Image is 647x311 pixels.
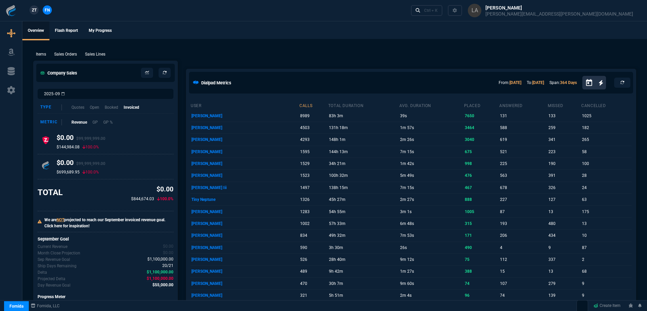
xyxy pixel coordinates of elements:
[582,279,630,288] p: 9
[76,161,105,166] span: $99,999,999.00
[300,231,327,240] p: 834
[38,250,80,256] p: Uses current month's data to project the month's close.
[329,219,398,228] p: 57h 33m
[582,231,630,240] p: 10
[400,183,462,192] p: 7m 15s
[76,136,105,141] span: $99,999,999.00
[29,303,62,309] a: msbcCompanyName
[582,267,630,276] p: 68
[191,231,298,240] p: [PERSON_NAME]
[582,291,630,300] p: 9
[329,195,398,204] p: 45h 27m
[57,133,105,144] h4: $0.00
[548,123,580,132] p: 259
[329,135,398,144] p: 148h 1m
[300,171,327,180] p: 1523
[400,207,462,216] p: 3m 1s
[191,123,298,132] p: [PERSON_NAME]
[582,135,630,144] p: 265
[329,267,398,276] p: 9h 42m
[191,195,298,204] p: Tiny Neptune
[329,171,398,180] p: 100h 32m
[581,100,632,110] th: cancelled
[548,291,580,300] p: 139
[465,243,498,252] p: 490
[22,21,49,40] a: Overview
[582,219,630,228] p: 13
[300,147,327,157] p: 1595
[57,159,105,169] h4: $0.00
[400,195,462,204] p: 2m 27s
[329,111,398,121] p: 83h 3m
[400,267,462,276] p: 1m 27s
[500,267,546,276] p: 15
[424,8,438,13] div: Ctrl + K
[300,123,327,132] p: 4503
[300,159,327,168] p: 1529
[582,159,630,168] p: 100
[105,104,118,110] p: Booked
[400,147,462,157] p: 7m 15s
[85,51,105,57] p: Sales Lines
[465,195,498,204] p: 888
[44,217,173,229] p: We are projected to reach our September invoiced revenue goal. Click here for inspiration!
[191,279,298,288] p: [PERSON_NAME]
[329,123,398,132] p: 131h 18m
[300,195,327,204] p: 1326
[191,111,298,121] p: [PERSON_NAME]
[191,255,298,264] p: [PERSON_NAME]
[400,279,462,288] p: 9m 60s
[548,267,580,276] p: 13
[162,263,173,269] span: Out of 21 ship days in Sep - there are 20 remaining.
[191,207,298,216] p: [PERSON_NAME]
[548,111,580,121] p: 133
[38,276,65,282] p: The difference between the current month's Revenue goal and projected month-end.
[90,104,99,110] p: Open
[38,244,67,250] p: Revenue for Sep.
[38,236,173,242] h6: September Goal
[548,207,580,216] p: 13
[163,243,173,250] span: Revenue for Sep.
[82,169,99,175] p: 100.0%
[582,123,630,132] p: 182
[585,78,599,88] button: Open calendar
[329,255,398,264] p: 28h 40m
[465,267,498,276] p: 388
[500,111,546,121] p: 131
[560,80,577,85] a: 364 Days
[465,291,498,300] p: 96
[548,171,580,180] p: 391
[38,282,70,288] p: Delta divided by the remaining ship days.
[163,250,173,256] span: Uses current month's data to project the month's close.
[548,243,580,252] p: 9
[57,169,80,175] p: $699,689.95
[300,183,327,192] p: 1497
[582,183,630,192] p: 24
[500,243,546,252] p: 4
[38,263,77,269] p: Out of 21 ship days in Sep - there are 20 remaining.
[131,196,154,202] p: $844,674.03
[400,111,462,121] p: 39s
[400,219,462,228] p: 6m 48s
[465,135,498,144] p: 3040
[38,187,63,198] h3: TOTAL
[329,147,398,157] p: 144h 13m
[465,255,498,264] p: 75
[32,7,37,13] span: ZT
[191,147,298,157] p: [PERSON_NAME]
[547,100,581,110] th: missed
[300,255,327,264] p: 526
[38,256,70,263] p: Company Revenue Goal for Sep.
[38,269,47,275] p: The difference between the current month's Revenue and the goal.
[131,185,173,194] p: $0.00
[57,144,80,150] p: $144,984.08
[499,80,521,86] p: From:
[300,243,327,252] p: 590
[71,119,87,125] p: Revenue
[582,243,630,252] p: 87
[400,255,462,264] p: 9m 12s
[71,104,84,110] p: Quotes
[300,267,327,276] p: 489
[329,231,398,240] p: 49h 32m
[464,100,499,110] th: placed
